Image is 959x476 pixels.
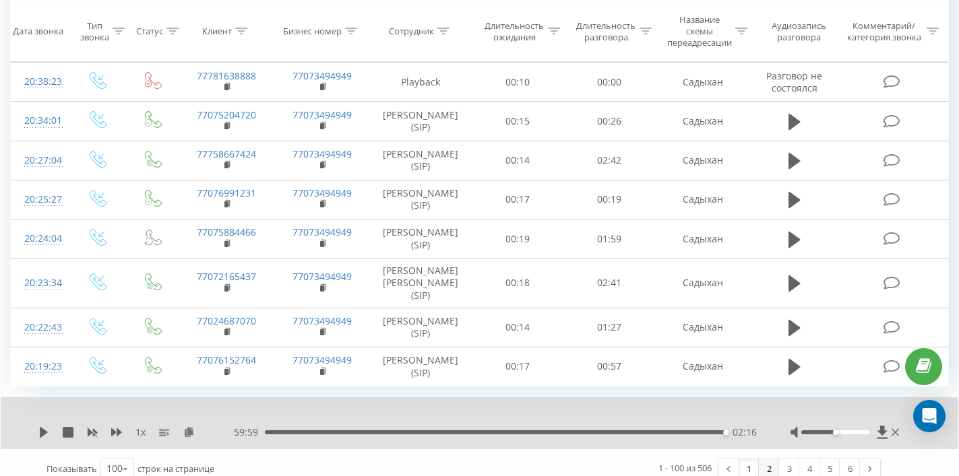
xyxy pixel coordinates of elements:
[234,426,265,439] span: 59:59
[292,314,352,327] a: 77073494949
[369,141,472,180] td: [PERSON_NAME] (SIP)
[106,462,123,475] div: 100
[563,102,655,141] td: 00:26
[472,347,563,386] td: 00:17
[292,69,352,82] a: 77073494949
[24,353,55,380] div: 20:19:23
[472,63,563,102] td: 00:10
[472,102,563,141] td: 00:15
[24,186,55,213] div: 20:25:27
[766,69,822,94] span: Разговор не состоялся
[13,26,63,37] div: Дата звонка
[563,141,655,180] td: 02:42
[389,26,434,37] div: Сотрудник
[563,308,655,347] td: 01:27
[24,226,55,252] div: 20:24:04
[80,20,109,42] div: Тип звонка
[484,20,545,42] div: Длительность ожидания
[844,20,923,42] div: Комментарий/категория звонка
[472,180,563,219] td: 00:17
[197,314,256,327] a: 77024687070
[292,353,352,366] a: 77073494949
[24,314,55,341] div: 20:22:43
[658,461,712,475] div: 1 - 100 из 506
[763,20,836,42] div: Аудиозапись разговора
[197,186,256,199] a: 77076991231
[369,63,472,102] td: Playback
[197,226,256,238] a: 77075884466
[292,270,352,283] a: 77073494949
[136,26,163,37] div: Статус
[723,430,729,435] div: Accessibility label
[655,347,750,386] td: Садыхан
[369,219,472,259] td: [PERSON_NAME] (SIP)
[655,180,750,219] td: Садыхан
[369,180,472,219] td: [PERSON_NAME] (SIP)
[472,219,563,259] td: 00:19
[202,26,232,37] div: Клиент
[563,180,655,219] td: 00:19
[655,308,750,347] td: Садыхан
[655,63,750,102] td: Садыхан
[197,353,256,366] a: 77076152764
[472,308,563,347] td: 00:14
[655,219,750,259] td: Садыхан
[913,400,946,432] div: Open Intercom Messenger
[283,26,342,37] div: Бизнес номер
[24,69,55,95] div: 20:38:23
[472,141,563,180] td: 00:14
[369,102,472,141] td: [PERSON_NAME] (SIP)
[563,219,655,259] td: 01:59
[24,108,55,134] div: 20:34:01
[655,102,750,141] td: Садыхан
[667,14,732,48] div: Название схемы переадресации
[137,463,214,475] span: строк на странице
[197,108,256,121] a: 77075204720
[292,147,352,160] a: 77073494949
[563,259,655,308] td: 02:41
[197,69,256,82] a: 77781638888
[833,430,838,435] div: Accessibility label
[197,147,256,160] a: 77758667424
[563,347,655,386] td: 00:57
[24,270,55,296] div: 20:23:34
[24,147,55,174] div: 20:27:04
[369,347,472,386] td: [PERSON_NAME] (SIP)
[197,270,256,283] a: 77072165437
[655,141,750,180] td: Садыхан
[369,259,472,308] td: [PERSON_NAME] [PERSON_NAME] (SIP)
[292,186,352,199] a: 77073494949
[47,463,97,475] span: Показывать
[292,226,352,238] a: 77073494949
[563,63,655,102] td: 00:00
[292,108,352,121] a: 77073494949
[576,20,636,42] div: Длительность разговора
[369,308,472,347] td: [PERSON_NAME] (SIP)
[472,259,563,308] td: 00:18
[733,426,757,439] span: 02:16
[655,259,750,308] td: Садыхан
[135,426,146,439] span: 1 x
